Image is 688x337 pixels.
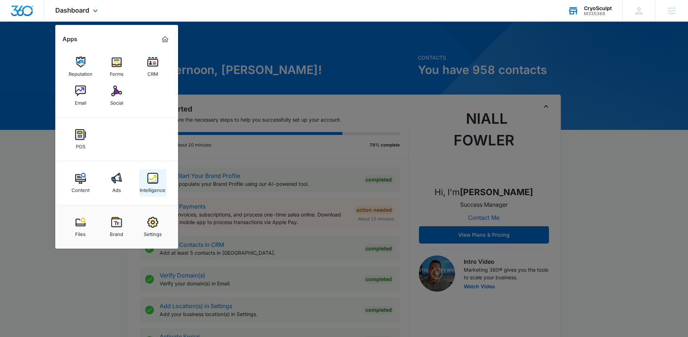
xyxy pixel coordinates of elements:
[159,34,171,45] a: Marketing 360® Dashboard
[112,184,121,193] div: Ads
[147,67,158,77] div: CRM
[584,11,612,16] div: account id
[76,140,85,149] div: POS
[67,82,94,109] a: Email
[103,169,130,197] a: Ads
[103,53,130,80] a: Forms
[103,82,130,109] a: Social
[67,169,94,197] a: Content
[584,5,612,11] div: account name
[69,67,92,77] div: Reputation
[139,169,166,197] a: Intelligence
[139,53,166,80] a: CRM
[75,228,86,237] div: Files
[75,96,86,106] div: Email
[72,184,90,193] div: Content
[139,213,166,241] a: Settings
[67,126,94,153] a: POS
[110,96,123,106] div: Social
[67,213,94,241] a: Files
[67,53,94,80] a: Reputation
[55,6,89,14] span: Dashboard
[110,228,123,237] div: Brand
[144,228,162,237] div: Settings
[62,36,77,43] h2: Apps
[103,213,130,241] a: Brand
[110,67,124,77] div: Forms
[140,184,165,193] div: Intelligence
